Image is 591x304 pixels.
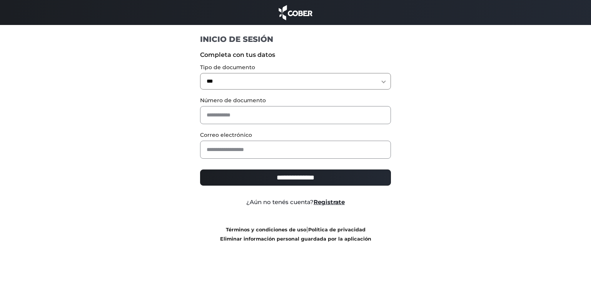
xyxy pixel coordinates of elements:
[200,34,391,44] h1: INICIO DE SESIÓN
[226,227,306,233] a: Términos y condiciones de uso
[277,4,314,21] img: cober_marca.png
[308,227,366,233] a: Política de privacidad
[194,225,397,243] div: |
[200,50,391,60] label: Completa con tus datos
[200,63,391,71] label: Tipo de documento
[194,198,397,207] div: ¿Aún no tenés cuenta?
[314,198,345,206] a: Registrate
[200,96,391,105] label: Número de documento
[220,236,371,242] a: Eliminar información personal guardada por la aplicación
[200,131,391,139] label: Correo electrónico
